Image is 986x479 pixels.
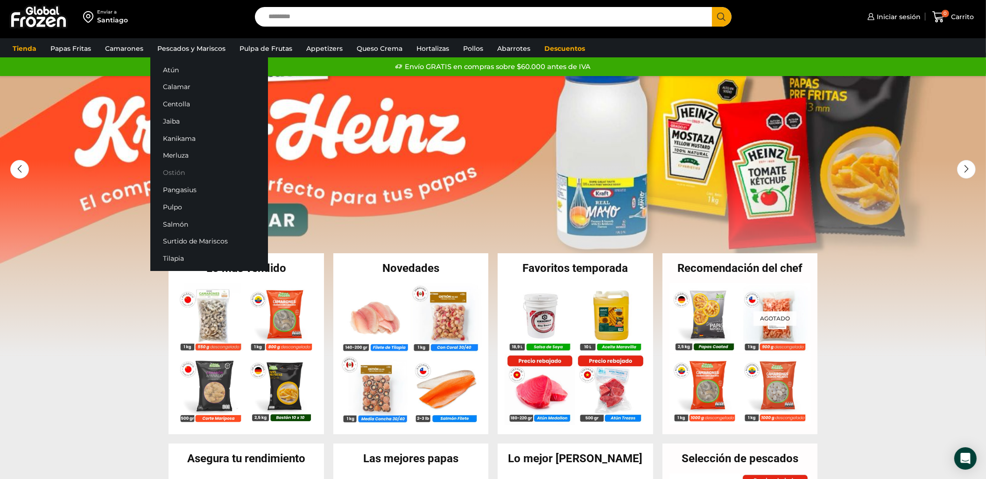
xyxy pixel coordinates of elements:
[150,147,268,164] a: Merluza
[150,130,268,147] a: Kanikama
[97,15,128,25] div: Santiago
[949,12,974,21] span: Carrito
[150,233,268,250] a: Surtido de Mariscos
[235,40,297,57] a: Pulpa de Frutas
[302,40,347,57] a: Appetizers
[493,40,535,57] a: Abarrotes
[954,447,977,470] div: Open Intercom Messenger
[662,263,818,274] h2: Recomendación del chef
[150,215,268,233] a: Salmón
[150,96,268,113] a: Centolla
[83,9,97,25] img: address-field-icon.svg
[865,7,921,26] a: Iniciar sesión
[97,9,128,15] div: Enviar a
[540,40,590,57] a: Descuentos
[46,40,96,57] a: Papas Fritas
[333,263,489,274] h2: Novedades
[150,250,268,267] a: Tilapia
[412,40,454,57] a: Hortalizas
[930,6,977,28] a: 0 Carrito
[150,78,268,96] a: Calamar
[8,40,41,57] a: Tienda
[754,311,796,326] p: Agotado
[150,164,268,181] a: Ostión
[150,181,268,199] a: Pangasius
[352,40,407,57] a: Queso Crema
[150,198,268,215] a: Pulpo
[942,10,949,17] span: 0
[169,453,324,464] h2: Asegura tu rendimiento
[957,160,976,179] div: Next slide
[498,453,653,464] h2: Lo mejor [PERSON_NAME]
[169,263,324,274] h2: Lo más vendido
[662,453,818,464] h2: Selección de pescados
[458,40,488,57] a: Pollos
[100,40,148,57] a: Camarones
[333,453,489,464] h2: Las mejores papas
[10,160,29,179] div: Previous slide
[150,113,268,130] a: Jaiba
[150,61,268,78] a: Atún
[712,7,732,27] button: Search button
[498,263,653,274] h2: Favoritos temporada
[153,40,230,57] a: Pescados y Mariscos
[874,12,921,21] span: Iniciar sesión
